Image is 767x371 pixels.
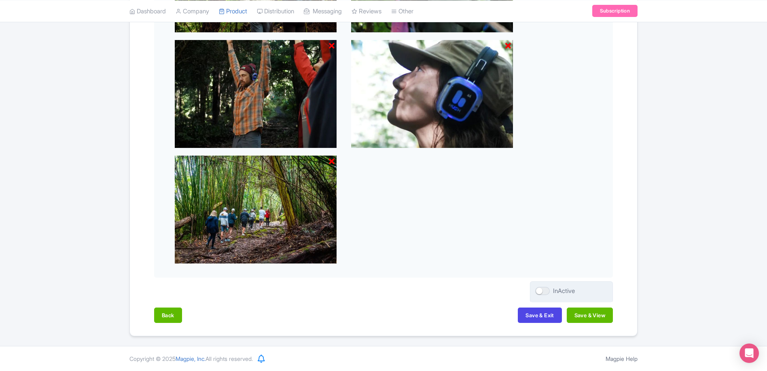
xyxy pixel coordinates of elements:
[739,344,759,363] div: Open Intercom Messenger
[176,355,206,362] span: Magpie, Inc.
[518,308,561,323] button: Save & Exit
[606,355,638,362] a: Magpie Help
[351,40,513,148] img: av0kvvevjqjtwomvwypa.webp
[154,308,182,323] button: Back
[567,308,613,323] button: Save & View
[175,40,337,148] img: bfgjpjiy8ugmyft7frhv.webp
[553,287,575,296] div: InActive
[125,354,258,363] div: Copyright © 2025 All rights reserved.
[175,156,337,263] img: qtsno3u9rkp8xlbkzbdb.webp
[592,5,638,17] a: Subscription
